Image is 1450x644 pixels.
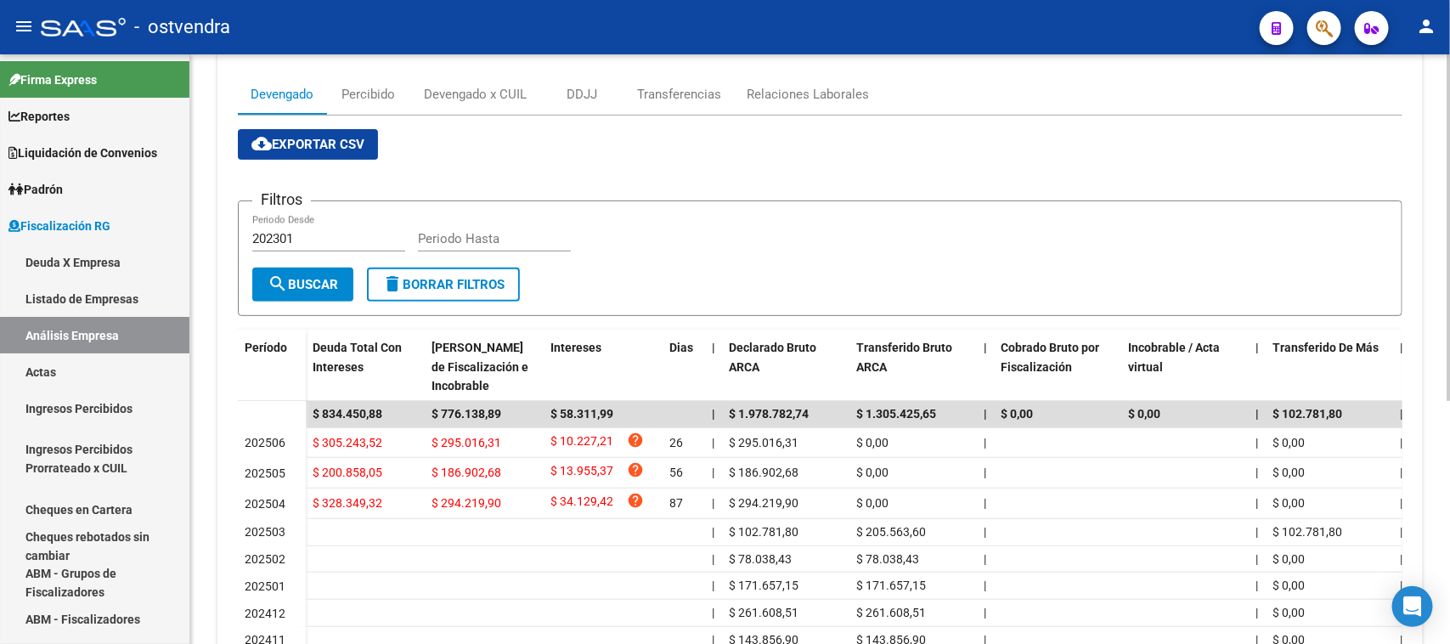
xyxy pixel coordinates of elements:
[8,217,110,235] span: Fiscalización RG
[722,330,849,404] datatable-header-cell: Declarado Bruto ARCA
[313,341,402,374] span: Deuda Total Con Intereses
[424,85,527,104] div: Devengado x CUIL
[984,579,986,592] span: |
[1121,330,1249,404] datatable-header-cell: Incobrable / Acta virtual
[1272,496,1305,510] span: $ 0,00
[669,466,683,479] span: 56
[1128,407,1160,421] span: $ 0,00
[712,525,714,539] span: |
[245,341,287,354] span: Período
[1272,552,1305,566] span: $ 0,00
[1255,436,1258,449] span: |
[729,496,798,510] span: $ 294.219,90
[342,85,396,104] div: Percibido
[729,525,798,539] span: $ 102.781,80
[238,129,378,160] button: Exportar CSV
[245,466,285,480] span: 202505
[705,330,722,404] datatable-header-cell: |
[550,492,613,515] span: $ 34.129,42
[1255,579,1258,592] span: |
[8,180,63,199] span: Padrón
[1249,330,1266,404] datatable-header-cell: |
[1400,496,1402,510] span: |
[729,552,792,566] span: $ 78.038,43
[747,85,869,104] div: Relaciones Laborales
[856,407,936,421] span: $ 1.305.425,65
[729,579,798,592] span: $ 171.657,15
[984,606,986,619] span: |
[1393,330,1410,404] datatable-header-cell: |
[313,407,382,421] span: $ 834.450,88
[663,330,705,404] datatable-header-cell: Dias
[238,330,306,401] datatable-header-cell: Período
[252,188,311,212] h3: Filtros
[856,579,926,592] span: $ 171.657,15
[1272,436,1305,449] span: $ 0,00
[1272,407,1342,421] span: $ 102.781,80
[627,432,644,449] i: help
[856,466,889,479] span: $ 0,00
[712,436,714,449] span: |
[712,496,714,510] span: |
[550,341,601,354] span: Intereses
[1400,466,1402,479] span: |
[252,268,353,302] button: Buscar
[245,579,285,593] span: 202501
[712,466,714,479] span: |
[1392,586,1433,627] div: Open Intercom Messenger
[729,407,809,421] span: $ 1.978.782,74
[550,461,613,484] span: $ 13.955,37
[134,8,230,46] span: - ostvendra
[1255,407,1259,421] span: |
[313,466,382,479] span: $ 200.858,05
[729,341,816,374] span: Declarado Bruto ARCA
[1400,407,1403,421] span: |
[1400,552,1402,566] span: |
[245,497,285,511] span: 202504
[1400,579,1402,592] span: |
[1255,341,1259,354] span: |
[268,277,338,292] span: Buscar
[1255,496,1258,510] span: |
[712,341,715,354] span: |
[245,525,285,539] span: 202503
[1400,525,1402,539] span: |
[856,341,952,374] span: Transferido Bruto ARCA
[432,496,501,510] span: $ 294.219,90
[712,552,714,566] span: |
[432,436,501,449] span: $ 295.016,31
[432,407,501,421] span: $ 776.138,89
[14,16,34,37] mat-icon: menu
[856,496,889,510] span: $ 0,00
[977,330,994,404] datatable-header-cell: |
[1272,341,1379,354] span: Transferido De Más
[1255,525,1258,539] span: |
[984,525,986,539] span: |
[1416,16,1436,37] mat-icon: person
[637,85,721,104] div: Transferencias
[313,496,382,510] span: $ 328.349,32
[1001,407,1033,421] span: $ 0,00
[1400,436,1402,449] span: |
[1272,579,1305,592] span: $ 0,00
[251,133,272,154] mat-icon: cloud_download
[984,466,986,479] span: |
[1272,466,1305,479] span: $ 0,00
[1255,606,1258,619] span: |
[712,579,714,592] span: |
[1255,466,1258,479] span: |
[367,268,520,302] button: Borrar Filtros
[8,71,97,89] span: Firma Express
[669,436,683,449] span: 26
[984,341,987,354] span: |
[550,407,613,421] span: $ 58.311,99
[432,341,528,393] span: [PERSON_NAME] de Fiscalización e Incobrable
[856,552,919,566] span: $ 78.038,43
[984,436,986,449] span: |
[245,607,285,620] span: 202412
[729,436,798,449] span: $ 295.016,31
[1272,606,1305,619] span: $ 0,00
[856,525,926,539] span: $ 205.563,60
[984,496,986,510] span: |
[627,461,644,478] i: help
